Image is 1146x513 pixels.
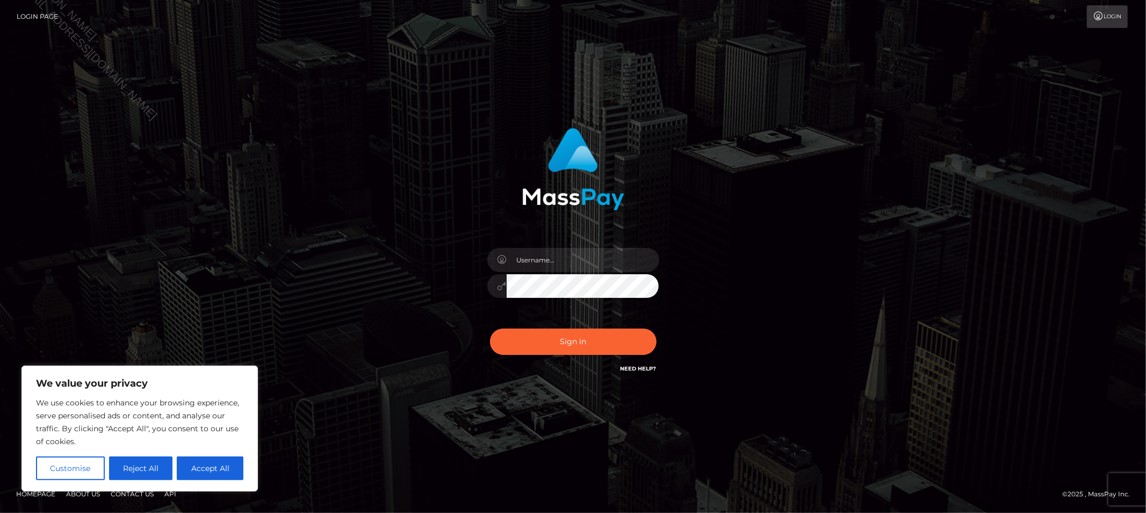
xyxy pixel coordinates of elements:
[507,248,659,272] input: Username...
[160,486,181,502] a: API
[522,128,624,210] img: MassPay Login
[36,377,243,390] p: We value your privacy
[21,366,258,491] div: We value your privacy
[490,329,657,355] button: Sign in
[1087,5,1128,28] a: Login
[62,486,104,502] a: About Us
[12,486,60,502] a: Homepage
[36,457,105,480] button: Customise
[17,5,58,28] a: Login Page
[177,457,243,480] button: Accept All
[36,396,243,448] p: We use cookies to enhance your browsing experience, serve personalised ads or content, and analys...
[106,486,158,502] a: Contact Us
[1062,488,1138,500] div: © 2025 , MassPay Inc.
[109,457,173,480] button: Reject All
[621,365,657,372] a: Need Help?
